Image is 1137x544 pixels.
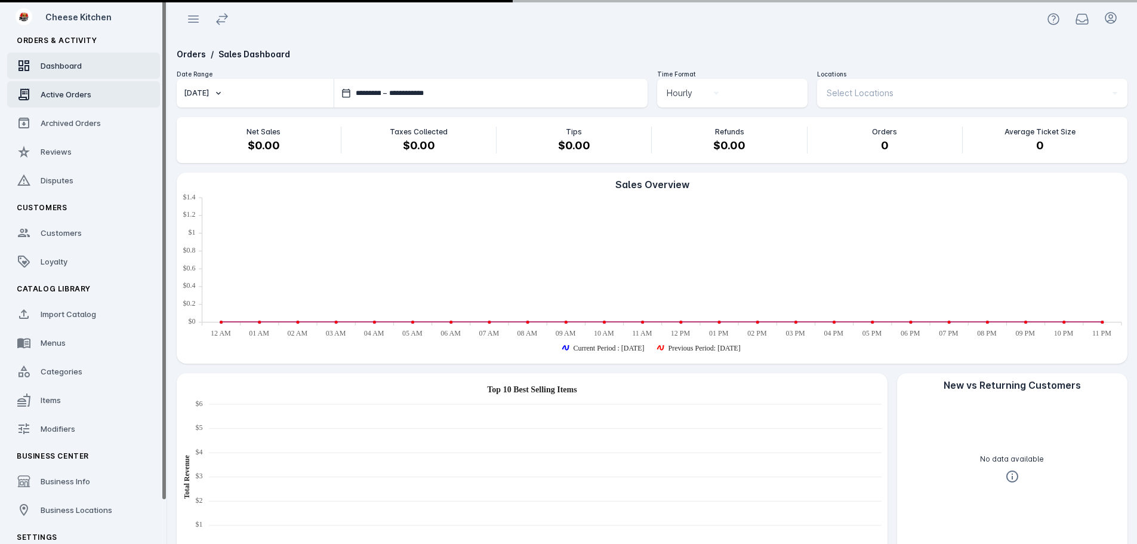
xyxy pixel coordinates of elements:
[390,127,448,137] p: Taxes Collected
[211,329,231,337] text: 12 AM
[563,344,645,352] g: Current Period : Oct 13 series is showing, press enter to hide the Current Period : Oct 13 series
[374,321,375,323] ellipse: Mon Oct 13 2025 04:00:00 GMT-0500 (Central Daylight Time): 0, Previous Period: Oct 06
[795,321,797,323] ellipse: Mon Oct 13 2025 15:00:00 GMT-0500 (Central Daylight Time): 0, Previous Period: Oct 06
[709,329,729,337] text: 01 PM
[1101,321,1103,323] ellipse: Mon Oct 13 2025 23:00:00 GMT-0500 (Central Daylight Time): 0, Previous Period: Oct 06
[196,520,203,528] text: $1
[364,329,384,337] text: 04 AM
[41,477,90,486] span: Business Info
[7,387,160,413] a: Items
[177,49,206,59] a: Orders
[642,321,643,323] ellipse: Mon Oct 13 2025 11:00:00 GMT-0500 (Central Daylight Time): 0, Previous Period: Oct 06
[7,110,160,136] a: Archived Orders
[211,49,214,59] span: /
[184,88,209,99] div: [DATE]
[833,321,835,323] ellipse: Mon Oct 13 2025 16:00:00 GMT-0500 (Central Daylight Time): 0, Previous Period: Oct 06
[41,257,67,266] span: Loyalty
[747,329,767,337] text: 02 PM
[7,220,160,246] a: Customers
[196,472,203,480] text: $3
[7,139,160,165] a: Reviews
[7,468,160,494] a: Business Info
[948,321,950,323] ellipse: Mon Oct 13 2025 19:00:00 GMT-0500 (Central Daylight Time): 0, Previous Period: Oct 06
[412,321,414,323] ellipse: Mon Oct 13 2025 05:00:00 GMT-0500 (Central Daylight Time): 0, Previous Period: Oct 06
[183,264,196,272] text: $0.6
[17,284,91,293] span: Catalog Library
[183,281,196,290] text: $0.4
[177,79,334,107] button: [DATE]
[196,496,203,505] text: $2
[287,329,307,337] text: 02 AM
[17,36,97,45] span: Orders & Activity
[987,321,988,323] ellipse: Mon Oct 13 2025 20:00:00 GMT-0500 (Central Daylight Time): 0, Previous Period: Oct 06
[881,137,889,153] h4: 0
[1036,137,1044,153] h4: 0
[7,81,160,107] a: Active Orders
[910,321,911,323] ellipse: Mon Oct 13 2025 18:00:00 GMT-0500 (Central Daylight Time): 0, Previous Period: Oct 06
[824,329,844,337] text: 04 PM
[189,228,196,236] text: $1
[680,321,682,323] ellipse: Mon Oct 13 2025 12:00:00 GMT-0500 (Central Daylight Time): 0, Previous Period: Oct 06
[1092,329,1111,337] text: 11 PM
[7,301,160,327] a: Import Catalog
[440,329,461,337] text: 06 AM
[901,329,920,337] text: 06 PM
[671,329,691,337] text: 12 PM
[177,70,648,79] div: Date Range
[326,329,346,337] text: 03 AM
[183,246,196,254] text: $0.8
[183,210,196,219] text: $1.2
[1016,329,1036,337] text: 09 PM
[335,321,337,323] ellipse: Mon Oct 13 2025 03:00:00 GMT-0500 (Central Daylight Time): 0, Previous Period: Oct 06
[17,533,57,542] span: Settings
[383,88,387,99] span: –
[177,192,1127,364] ejs-chart: . Syncfusion interactive chart.
[41,424,75,434] span: Modifiers
[196,423,203,432] text: $5
[977,329,997,337] text: 08 PM
[196,448,203,456] text: $4
[1054,329,1074,337] text: 10 PM
[566,127,582,137] p: Tips
[41,147,72,156] span: Reviews
[527,321,529,323] ellipse: Mon Oct 13 2025 08:00:00 GMT-0500 (Central Daylight Time): 0, Previous Period: Oct 06
[41,118,101,128] span: Archived Orders
[7,497,160,523] a: Business Locations
[183,454,191,499] text: Total Revenue
[41,176,73,185] span: Disputes
[757,321,759,323] ellipse: Mon Oct 13 2025 14:00:00 GMT-0500 (Central Daylight Time): 0, Previous Period: Oct 06
[871,321,873,323] ellipse: Mon Oct 13 2025 17:00:00 GMT-0500 (Central Daylight Time): 0, Previous Period: Oct 06
[827,86,893,100] span: Select Locations
[1004,127,1076,137] p: Average Ticket Size
[297,321,298,323] ellipse: Mon Oct 13 2025 02:00:00 GMT-0500 (Central Daylight Time): 0, Previous Period: Oct 06
[248,137,280,153] h4: $0.00
[667,86,692,100] span: Hourly
[1063,321,1065,323] ellipse: Mon Oct 13 2025 22:00:00 GMT-0500 (Central Daylight Time): 0, Previous Period: Oct 06
[817,70,1127,79] div: Locations
[249,329,269,337] text: 01 AM
[574,344,645,352] text: Current Period : [DATE]
[713,137,745,153] h4: $0.00
[17,451,89,460] span: Business Center
[189,317,196,325] text: $0
[565,321,567,323] ellipse: Mon Oct 13 2025 09:00:00 GMT-0500 (Central Daylight Time): 0, Previous Period: Oct 06
[668,344,741,352] text: Previous Period: [DATE]
[7,416,160,442] a: Modifiers
[556,329,576,337] text: 09 AM
[558,137,590,153] h4: $0.00
[603,321,605,323] ellipse: Mon Oct 13 2025 10:00:00 GMT-0500 (Central Daylight Time): 0, Previous Period: Oct 06
[41,395,61,405] span: Items
[980,454,1044,465] span: No data available
[715,127,744,137] p: Refunds
[218,49,290,59] a: Sales Dashboard
[872,127,897,137] p: Orders
[594,329,614,337] text: 10 AM
[658,344,741,352] g: Previous Period: Oct 06 series is showing, press enter to hide the Previous Period: Oct 06 series
[479,329,499,337] text: 07 AM
[7,167,160,193] a: Disputes
[183,299,196,308] text: $0.2
[657,70,808,79] div: Time Format
[45,11,155,23] div: Cheese Kitchen
[7,358,160,385] a: Categories
[41,309,96,319] span: Import Catalog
